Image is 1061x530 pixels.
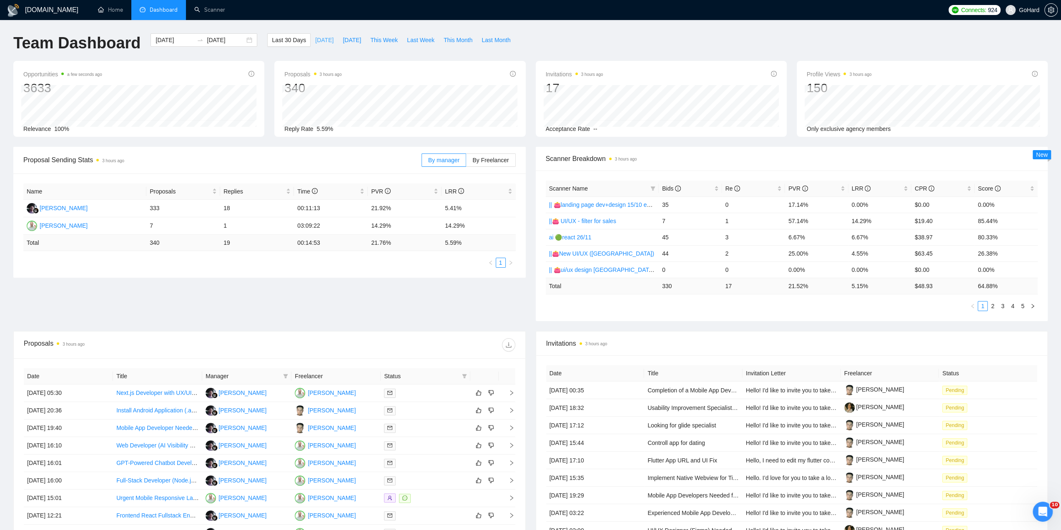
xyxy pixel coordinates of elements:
a: [PERSON_NAME] [844,474,904,480]
a: Install Android Application (.apk) on PC [116,407,217,414]
button: download [502,338,515,352]
span: Connects: [961,5,986,15]
a: Frontend React Fullstack Engineer Needed for Exciting Project [116,512,278,519]
td: 333 [146,200,220,217]
button: like [474,423,484,433]
span: Pending [942,438,967,447]
span: Pending [942,456,967,465]
time: a few seconds ago [67,72,102,77]
div: [PERSON_NAME] [218,406,266,415]
a: RR[PERSON_NAME] [206,512,266,518]
td: 1 [722,213,785,229]
a: Urgent Mobile Responsive Landing Page Development [116,495,258,501]
a: IV[PERSON_NAME] [295,494,356,501]
input: Start date [156,35,193,45]
span: Last Month [482,35,510,45]
a: [PERSON_NAME] [844,456,904,463]
span: Last 30 Days [272,35,306,45]
td: 03:09:22 [294,217,368,235]
td: 6.67% [785,229,848,245]
a: 5 [1018,301,1027,311]
a: Experienced Mobile App Developer for Language Learning App with Speech Recognition [647,510,877,516]
div: [PERSON_NAME] [308,441,356,450]
div: 340 [284,80,341,96]
a: Mobile App Developer Needed for Fraud Detection SDK [116,425,261,431]
a: Looking for glide specialist [647,422,716,429]
img: c1qOfENW3LhlVGsao8dQiftSVVHWMuVlyJNI1XMvAWAfE6XRjaYJKSBnMI-B-rRkpE [844,437,855,448]
img: RR [206,440,216,451]
span: filter [650,186,655,191]
span: like [476,407,482,414]
td: 14.29% [368,217,441,235]
th: Name [23,183,146,200]
a: homeHome [98,6,123,13]
img: RR [206,510,216,521]
a: Mobile App Developers Needed for Quiz App MVP [647,492,778,499]
img: logo [7,4,20,17]
span: By manager [428,157,459,163]
a: || 👛ui/ux design [GEOGRAPHIC_DATA] 08/02 [549,266,670,273]
td: 0 [722,196,785,213]
span: info-circle [995,186,1001,191]
a: IV[PERSON_NAME] [27,222,88,229]
span: info-circle [1032,71,1038,77]
li: 4 [1008,301,1018,311]
td: 7 [659,213,722,229]
span: info-circle [675,186,681,191]
div: [PERSON_NAME] [218,511,266,520]
span: swap-right [197,37,203,43]
span: like [476,389,482,396]
button: like [474,475,484,485]
div: [PERSON_NAME] [308,511,356,520]
a: Completion of a Mobile App Development & Deployment for Real Estate Agent Network Platform [647,387,896,394]
li: 2 [988,301,998,311]
img: RR [206,423,216,433]
span: info-circle [510,71,516,77]
img: IV [27,221,37,231]
a: IV[PERSON_NAME] [206,494,266,501]
span: Pending [942,386,967,395]
a: [PERSON_NAME] [844,386,904,393]
span: Pending [942,403,967,412]
div: [PERSON_NAME] [218,441,266,450]
td: Total [23,235,146,251]
span: dislike [488,460,494,466]
div: [PERSON_NAME] [218,388,266,397]
span: like [476,425,482,431]
span: like [476,442,482,449]
span: like [476,477,482,484]
a: IV[PERSON_NAME] [295,477,356,483]
a: RR[PERSON_NAME] [206,477,266,483]
a: [PERSON_NAME] [844,404,904,410]
a: Pending [942,474,971,481]
img: c1qOfENW3LhlVGsao8dQiftSVVHWMuVlyJNI1XMvAWAfE6XRjaYJKSBnMI-B-rRkpE [844,472,855,483]
td: 7 [146,217,220,235]
a: Pending [942,439,971,446]
span: filter [460,370,469,382]
span: mail [387,513,392,518]
div: 17 [546,80,603,96]
span: download [502,342,515,348]
div: [PERSON_NAME] [308,476,356,485]
span: mail [387,460,392,465]
a: GPT-Powered Chatbot Development for Web and Telegram [116,460,270,466]
div: [PERSON_NAME] [308,458,356,467]
span: like [476,512,482,519]
span: CPR [915,185,934,192]
a: 4 [1008,301,1017,311]
a: IV[PERSON_NAME] [295,442,356,448]
a: RR[PERSON_NAME] [206,442,266,448]
span: left [488,260,493,265]
td: 5.59 % [441,235,515,251]
span: [DATE] [315,35,334,45]
a: Implement Native Webview for Tizen TV App [647,475,763,481]
span: LRR [445,188,464,195]
a: Pending [942,387,971,393]
div: [PERSON_NAME] [218,493,266,502]
button: This Month [439,33,477,47]
a: Usability Improvement Specialist for Application about Network Management [647,404,845,411]
span: This Week [370,35,398,45]
td: $19.40 [911,213,975,229]
span: Proposal Sending Stats [23,155,421,165]
span: Proposals [150,187,211,196]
